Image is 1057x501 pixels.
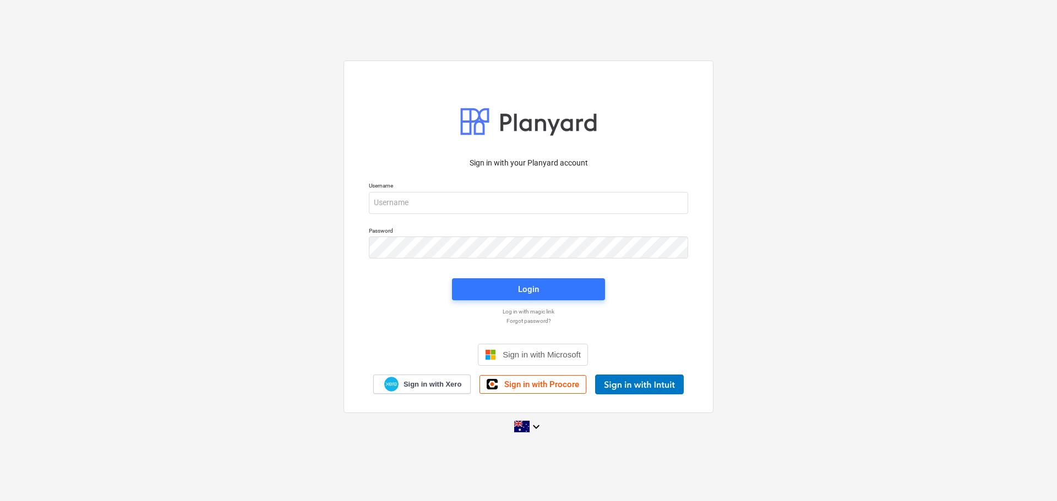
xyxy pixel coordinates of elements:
img: Xero logo [384,377,399,392]
p: Password [369,227,688,236]
img: Microsoft logo [485,349,496,360]
div: Login [518,282,539,296]
span: Sign in with Procore [504,379,579,389]
button: Login [452,278,605,300]
a: Forgot password? [363,317,694,324]
a: Sign in with Procore [480,375,586,394]
p: Sign in with your Planyard account [369,157,688,169]
a: Sign in with Xero [373,375,471,394]
input: Username [369,192,688,214]
p: Username [369,182,688,191]
span: Sign in with Xero [404,379,461,389]
i: keyboard_arrow_down [530,420,543,433]
span: Sign in with Microsoft [503,350,581,359]
a: Log in with magic link [363,308,694,315]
